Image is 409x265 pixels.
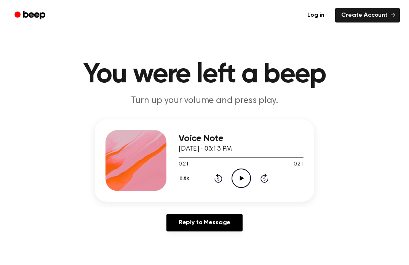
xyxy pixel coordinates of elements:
span: 0:21 [294,161,304,169]
a: Log in [301,8,331,22]
h3: Voice Note [179,133,304,144]
p: Turn up your volume and press play. [58,95,351,107]
a: Create Account [335,8,400,22]
a: Beep [9,8,52,23]
a: Reply to Message [166,214,243,231]
button: 0.8x [179,172,192,185]
span: [DATE] · 03:13 PM [179,146,232,153]
h1: You were left a beep [10,61,399,88]
span: 0:21 [179,161,189,169]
